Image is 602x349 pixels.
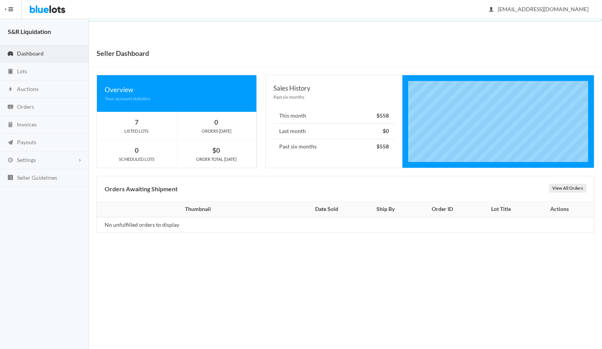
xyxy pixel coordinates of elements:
[105,95,249,102] div: Your account statistics
[214,118,218,126] strong: 0
[17,50,44,57] span: Dashboard
[376,112,389,119] strong: $558
[7,174,14,182] ion-icon: list box
[135,146,139,154] strong: 0
[529,202,594,217] th: Actions
[8,28,51,35] strong: S&R Liquidation
[295,202,359,217] th: Date Sold
[359,202,412,217] th: Ship By
[17,103,34,110] span: Orders
[7,121,14,129] ion-icon: calculator
[7,139,14,147] ion-icon: paper plane
[273,123,395,139] li: Last month
[105,84,249,95] div: Overview
[97,202,295,217] th: Thumbnail
[17,139,36,145] span: Payouts
[176,156,256,163] div: ORDER TOTAL [DATE]
[97,217,295,233] td: No unfulfilled orders to display
[17,174,57,181] span: Seller Guidelines
[273,93,395,101] div: Past six months
[7,86,14,93] ion-icon: flash
[487,6,495,13] ion-icon: person
[412,202,473,217] th: Order ID
[473,202,529,217] th: Lot Title
[7,68,14,76] ion-icon: clipboard
[7,51,14,58] ion-icon: speedometer
[549,184,586,192] a: View All Orders
[17,121,37,128] span: Invoices
[176,128,256,135] div: ORDERS [DATE]
[17,68,27,74] span: Lots
[105,185,178,192] b: Orders Awaiting Shipment
[7,157,14,164] ion-icon: cog
[376,143,389,150] strong: $558
[97,128,176,135] div: LISTED LOTS
[273,139,395,154] li: Past six months
[212,146,220,154] strong: $0
[273,83,395,93] div: Sales History
[97,47,149,59] h1: Seller Dashboard
[383,128,389,134] strong: $0
[489,6,588,12] span: [EMAIL_ADDRESS][DOMAIN_NAME]
[17,86,39,92] span: Auctions
[135,118,139,126] strong: 7
[273,108,395,124] li: This month
[97,156,176,163] div: SCHEDULED LOTS
[7,104,14,111] ion-icon: cash
[17,157,36,163] span: Settings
